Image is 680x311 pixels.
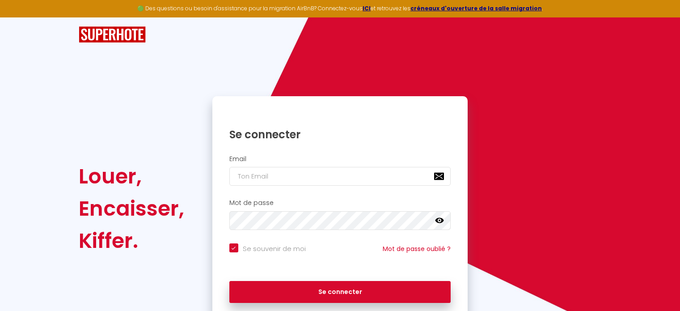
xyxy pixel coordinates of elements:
[229,281,451,303] button: Se connecter
[79,26,146,43] img: SuperHote logo
[229,155,451,163] h2: Email
[363,4,371,12] a: ICI
[383,244,451,253] a: Mot de passe oublié ?
[79,160,184,192] div: Louer,
[229,199,451,207] h2: Mot de passe
[229,167,451,186] input: Ton Email
[229,128,451,141] h1: Se connecter
[79,225,184,257] div: Kiffer.
[79,192,184,225] div: Encaisser,
[410,4,542,12] a: créneaux d'ouverture de la salle migration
